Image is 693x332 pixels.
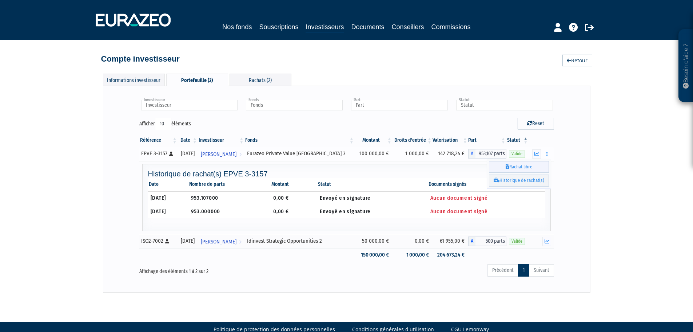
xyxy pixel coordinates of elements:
[201,148,236,161] span: [PERSON_NAME]
[103,74,165,86] div: Informations investisseur
[518,264,529,277] a: 1
[230,74,291,86] div: Rachats (2)
[271,205,317,218] td: 0,00 €
[180,150,195,157] div: [DATE]
[148,178,188,191] th: Date
[222,22,252,32] a: Nos fonds
[271,191,317,205] td: 0,00 €
[433,249,468,261] td: 204 673,24 €
[428,178,545,191] th: Documents signés
[259,22,298,32] a: Souscriptions
[271,178,317,191] th: Montant
[351,22,385,32] a: Documents
[169,152,173,156] i: [Français] Personne physique
[166,74,228,86] div: Portefeuille (2)
[148,170,545,178] h4: Historique de rachat(s) EPVE 3-3157
[489,175,549,187] a: Historique de rachat(s)
[468,237,506,246] div: A - Idinvest Strategic Opportunities 2
[141,237,175,245] div: ISO2-7002
[180,237,195,245] div: [DATE]
[244,134,355,147] th: Fonds: activer pour trier la colonne par ordre croissant
[355,134,393,147] th: Montant: activer pour trier la colonne par ordre croissant
[165,239,169,243] i: [Français] Personne physique
[430,208,488,215] span: Aucun document signé
[355,249,393,261] td: 150 000,00 €
[431,22,471,32] a: Commissions
[433,147,468,161] td: 142 718,24 €
[393,249,433,261] td: 1 000,00 €
[178,134,198,147] th: Date: activer pour trier la colonne par ordre croissant
[306,22,344,33] a: Investisseurs
[317,191,428,205] td: Envoyé en signature
[468,237,475,246] span: A
[317,178,428,191] th: Statut
[96,13,171,27] img: 1732889491-logotype_eurazeo_blanc_rvb.png
[155,118,171,130] select: Afficheréléments
[148,205,188,218] td: [DATE]
[198,134,244,147] th: Investisseur: activer pour trier la colonne par ordre croissant
[101,55,180,63] h4: Compte investisseur
[188,191,271,205] td: 953.107000
[433,134,468,147] th: Valorisation: activer pour trier la colonne par ordre croissant
[392,22,424,32] a: Conseillers
[355,234,393,249] td: 50 000,00 €
[562,55,592,66] a: Retour
[509,238,525,245] span: Valide
[355,147,393,161] td: 100 000,00 €
[148,191,188,205] td: [DATE]
[518,118,554,129] button: Reset
[139,134,178,147] th: Référence : activer pour trier la colonne par ordre croissant
[475,237,506,246] span: 500 parts
[141,150,175,157] div: EPVE 3-3157
[198,234,244,249] a: [PERSON_NAME]
[239,235,242,249] i: Voir l'investisseur
[506,134,529,147] th: Statut : activer pour trier la colonne par ordre d&eacute;croissant
[188,178,271,191] th: Nombre de parts
[468,134,506,147] th: Part: activer pour trier la colonne par ordre croissant
[317,205,428,218] td: Envoyé en signature
[198,147,244,161] a: [PERSON_NAME]
[489,161,549,173] a: Rachat libre
[475,149,506,159] span: 953,107 parts
[682,33,690,99] p: Besoin d'aide ?
[509,151,525,157] span: Valide
[188,205,271,218] td: 953.000000
[468,149,475,159] span: A
[393,234,433,249] td: 0,00 €
[139,118,191,130] label: Afficher éléments
[468,149,506,159] div: A - Eurazeo Private Value Europe 3
[430,195,488,201] span: Aucun document signé
[247,150,352,157] div: Eurazeo Private Value [GEOGRAPHIC_DATA] 3
[393,147,433,161] td: 1 000,00 €
[433,234,468,249] td: 61 955,00 €
[393,134,433,147] th: Droits d'entrée: activer pour trier la colonne par ordre croissant
[139,263,306,275] div: Affichage des éléments 1 à 2 sur 2
[247,237,352,245] div: Idinvest Strategic Opportunities 2
[201,235,236,249] span: [PERSON_NAME]
[239,148,242,161] i: Voir l'investisseur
